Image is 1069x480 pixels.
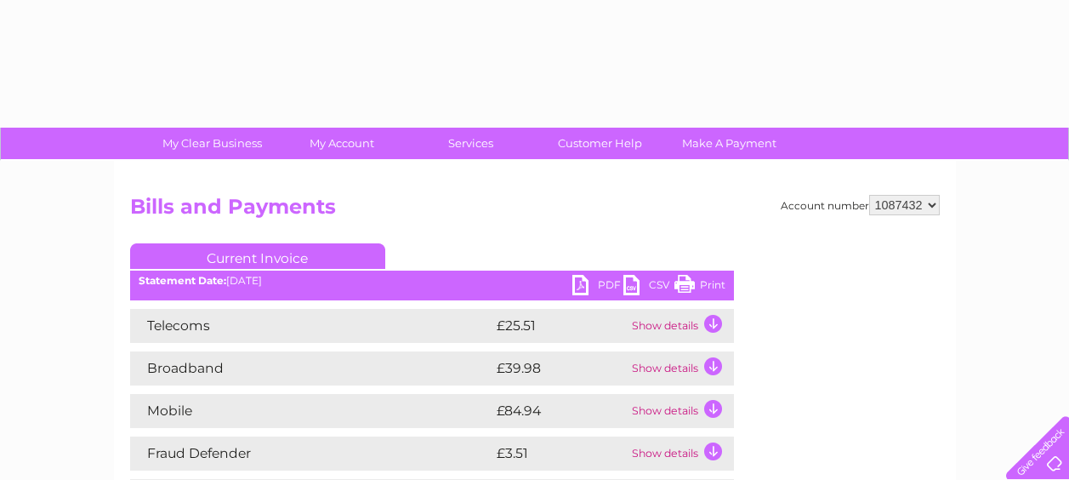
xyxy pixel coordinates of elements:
[130,394,492,428] td: Mobile
[628,351,734,386] td: Show details
[781,195,940,215] div: Account number
[492,437,628,471] td: £3.51
[628,437,734,471] td: Show details
[130,309,492,343] td: Telecoms
[139,274,226,287] b: Statement Date:
[674,275,725,300] a: Print
[130,243,385,269] a: Current Invoice
[623,275,674,300] a: CSV
[492,309,628,343] td: £25.51
[142,128,282,159] a: My Clear Business
[572,275,623,300] a: PDF
[530,128,670,159] a: Customer Help
[492,394,628,428] td: £84.94
[130,195,940,227] h2: Bills and Payments
[130,275,734,287] div: [DATE]
[130,351,492,386] td: Broadband
[628,394,734,428] td: Show details
[659,128,799,159] a: Make A Payment
[130,437,492,471] td: Fraud Defender
[401,128,541,159] a: Services
[271,128,412,159] a: My Account
[628,309,734,343] td: Show details
[492,351,628,386] td: £39.98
